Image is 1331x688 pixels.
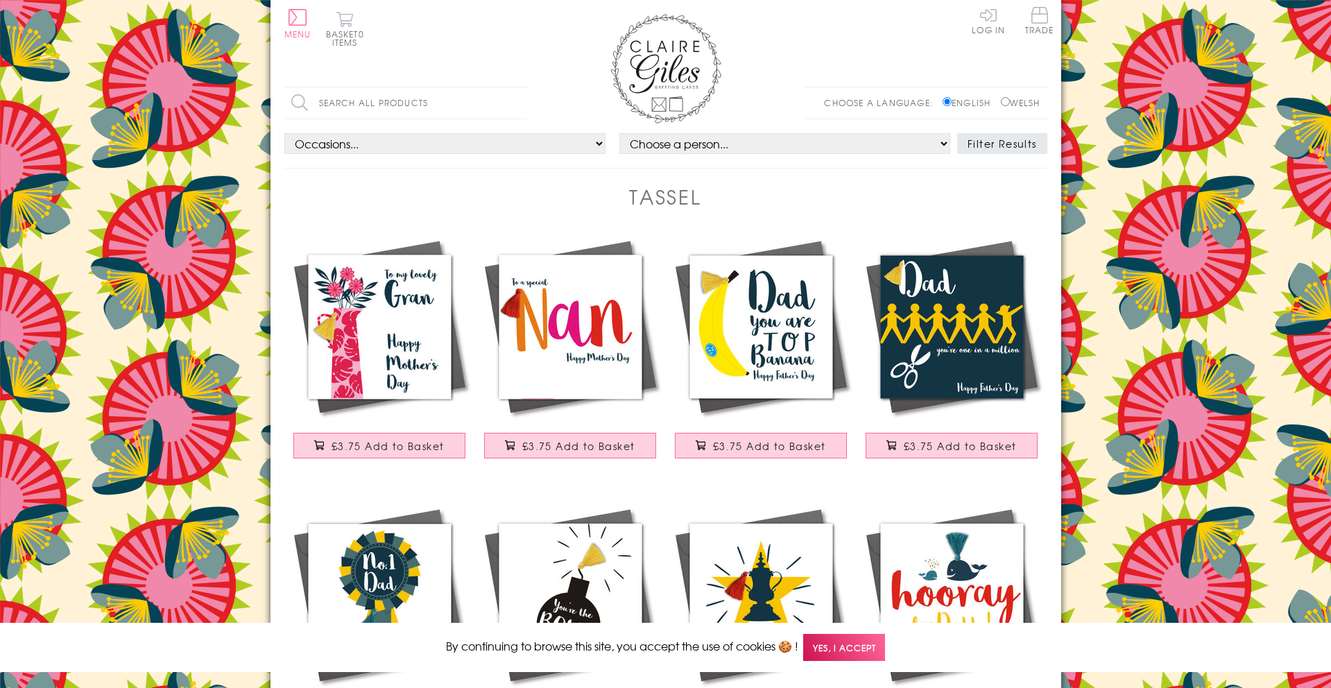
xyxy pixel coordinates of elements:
a: Trade [1025,7,1054,37]
button: £3.75 Add to Basket [484,433,656,458]
input: Search [513,87,527,119]
button: Filter Results [957,133,1047,154]
button: Menu [284,9,311,38]
span: £3.75 Add to Basket [522,439,635,453]
label: English [943,96,997,109]
a: Father's Day Greeting Card, Top Banana Dad, Embellished with a colourful tassel £3.75 Add to Basket [666,232,857,472]
button: £3.75 Add to Basket [866,433,1038,458]
button: Basket0 items [326,11,364,46]
button: £3.75 Add to Basket [293,433,465,458]
a: Mother's Day Card, Flowers, Lovely Gran, Embellished with a colourful tassel £3.75 Add to Basket [284,232,475,472]
button: £3.75 Add to Basket [675,433,847,458]
span: Menu [284,28,311,40]
span: 0 items [332,28,364,49]
img: Father's Day Greeting Card, Dab Dad, Embellished with a colourful tassel [857,232,1047,422]
span: £3.75 Add to Basket [904,439,1017,453]
span: £3.75 Add to Basket [713,439,826,453]
a: Mother's Day Card, To a special Nan, Embellished with a colourful tassel £3.75 Add to Basket [475,232,666,472]
input: English [943,97,952,106]
p: Choose a language: [824,96,940,109]
span: Trade [1025,7,1054,34]
a: Log In [972,7,1005,34]
img: Father's Day Greeting Card, Top Banana Dad, Embellished with a colourful tassel [666,232,857,422]
span: Yes, I accept [803,634,885,661]
img: Mother's Day Card, Flowers, Lovely Gran, Embellished with a colourful tassel [284,232,475,422]
a: Father's Day Greeting Card, Dab Dad, Embellished with a colourful tassel £3.75 Add to Basket [857,232,1047,472]
img: Claire Giles Greetings Cards [610,14,721,123]
input: Search all products [284,87,527,119]
h1: Tassel [629,182,702,211]
img: Mother's Day Card, To a special Nan, Embellished with a colourful tassel [475,232,666,422]
span: £3.75 Add to Basket [332,439,445,453]
label: Welsh [1001,96,1040,109]
input: Welsh [1001,97,1010,106]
